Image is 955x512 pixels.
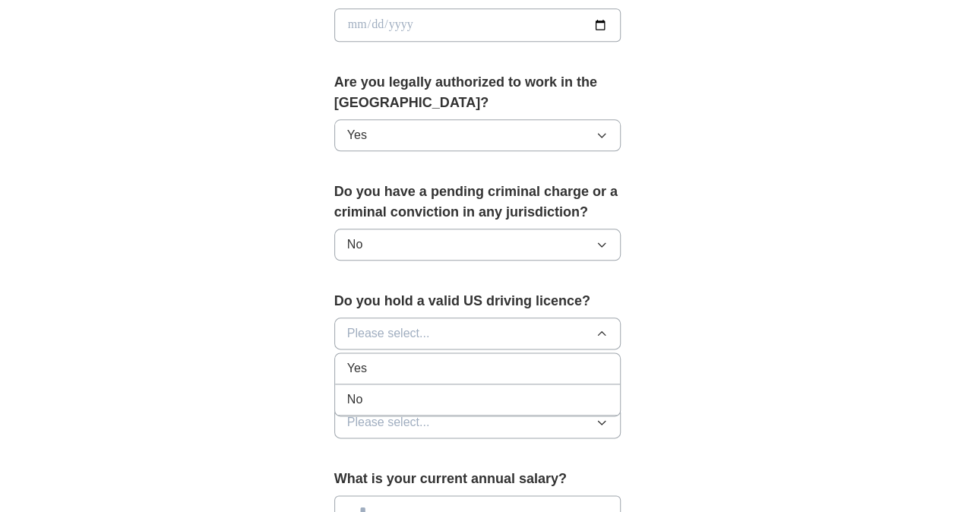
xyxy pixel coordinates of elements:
label: Do you have a pending criminal charge or a criminal conviction in any jurisdiction? [334,182,621,223]
label: What is your current annual salary? [334,469,621,489]
span: Please select... [347,413,430,431]
span: No [347,235,362,254]
span: Yes [347,126,367,144]
button: Please select... [334,318,621,349]
button: Yes [334,119,621,151]
span: No [347,390,362,409]
button: Please select... [334,406,621,438]
label: Are you legally authorized to work in the [GEOGRAPHIC_DATA]? [334,72,621,113]
span: Yes [347,359,367,378]
label: Do you hold a valid US driving licence? [334,291,621,311]
span: Please select... [347,324,430,343]
button: No [334,229,621,261]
